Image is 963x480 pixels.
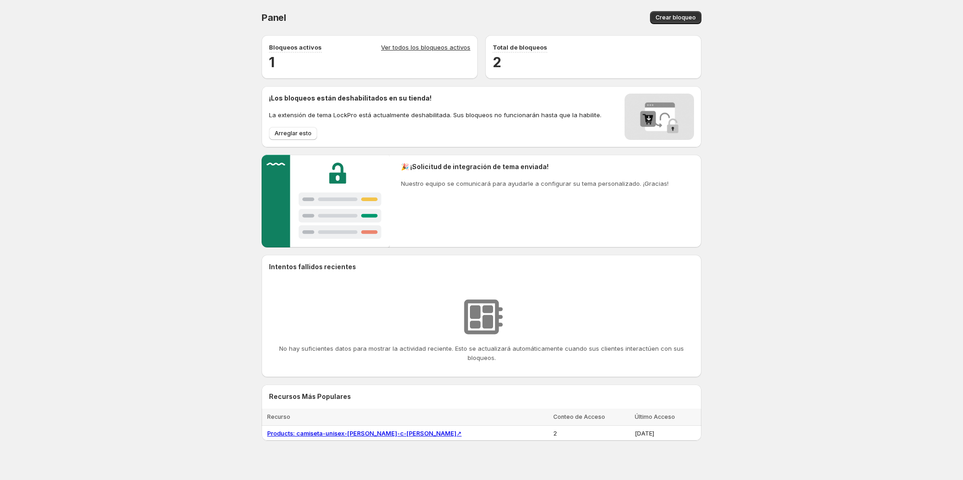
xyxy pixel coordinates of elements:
[401,162,669,171] h2: 🎉 ¡Solicitud de integración de tema enviada!
[269,110,601,120] p: La extensión de tema LockPro está actualmente deshabilitada. Sus bloqueos no funcionarán hasta qu...
[262,155,390,247] img: Customer support
[267,429,462,437] a: Products: camiseta-unisex-[PERSON_NAME]-c-[PERSON_NAME]↗
[269,262,356,272] h2: Intentos fallidos recientes
[650,11,701,24] button: Crear bloqueo
[635,429,654,437] span: [DATE]
[269,392,694,401] h2: Recursos Más Populares
[493,53,694,71] h2: 2
[269,127,317,140] button: Arreglar esto
[401,179,669,188] p: Nuestro equipo se comunicará para ayudarle a configurar su tema personalizado. ¡Gracias!
[275,130,312,137] span: Arreglar esto
[656,14,696,21] span: Crear bloqueo
[625,94,694,140] img: Locks disabled
[276,344,687,362] p: No hay suficientes datos para mostrar la actividad reciente. Esto se actualizará automáticamente ...
[269,94,601,103] h2: ¡Los bloqueos están deshabilitados en su tienda!
[269,53,470,71] h2: 1
[267,413,290,420] span: Recurso
[381,43,470,53] a: Ver todos los bloqueos activos
[493,43,547,52] p: Total de bloqueos
[553,413,605,420] span: Conteo de Acceso
[635,413,675,420] span: Último Acceso
[550,426,632,441] td: 2
[458,294,505,340] img: No se encontraron recursos
[269,43,322,52] p: Bloqueos activos
[262,12,286,23] span: Panel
